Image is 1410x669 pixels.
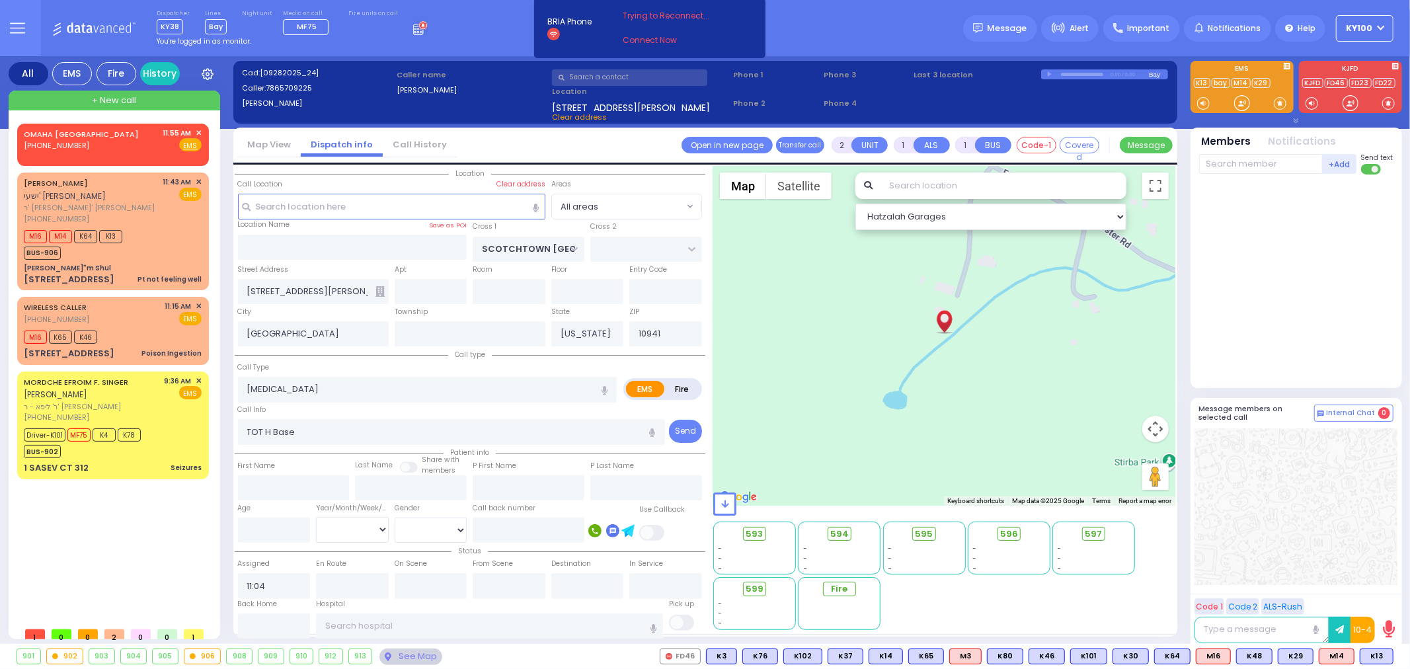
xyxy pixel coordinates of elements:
[1299,65,1402,75] label: KJFD
[157,36,251,46] span: You're logged in as monitor.
[444,448,496,457] span: Patient info
[706,649,737,664] div: K3
[1373,78,1395,88] a: FD22
[830,528,849,541] span: 594
[1319,649,1354,664] div: M14
[473,503,535,514] label: Call back number
[153,649,178,664] div: 905
[639,504,685,515] label: Use Callback
[1212,78,1230,88] a: bay
[316,559,346,569] label: En Route
[1298,22,1315,34] span: Help
[24,190,106,202] span: ישעי' [PERSON_NAME]
[590,221,617,232] label: Cross 2
[561,200,598,214] span: All areas
[973,23,983,33] img: message.svg
[165,376,192,386] span: 9:36 AM
[824,98,910,109] span: Phone 4
[803,543,807,553] span: -
[24,247,61,260] span: BUS-906
[803,553,807,563] span: -
[205,19,227,34] span: Bay
[551,194,702,219] span: All areas
[429,221,467,230] label: Save as POI
[422,455,459,465] small: Share with
[157,10,190,18] label: Dispatcher
[395,559,427,569] label: On Scene
[397,69,547,81] label: Caller name
[783,649,822,664] div: K102
[831,582,847,596] span: Fire
[972,563,976,573] span: -
[824,69,910,81] span: Phone 3
[97,62,136,85] div: Fire
[1142,416,1169,442] button: Map camera controls
[1349,78,1372,88] a: FD23
[157,19,183,34] span: KY38
[238,194,545,219] input: Search location here
[629,559,663,569] label: In Service
[196,375,202,387] span: ✕
[1191,65,1294,75] label: EMS
[24,401,160,413] span: ר' ליפא - ר' [PERSON_NAME]
[719,608,723,618] span: -
[664,381,701,397] label: Fire
[24,331,47,344] span: M16
[908,649,944,664] div: BLS
[908,649,944,664] div: K65
[24,140,89,151] span: [PHONE_NUMBER]
[92,94,136,107] span: + New call
[163,128,192,138] span: 11:55 AM
[24,263,111,273] div: [PERSON_NAME]"m Shul
[551,179,571,190] label: Areas
[238,461,276,471] label: First Name
[717,489,760,506] img: Google
[1317,411,1324,417] img: comment-alt.png
[238,264,289,275] label: Street Address
[988,22,1027,35] span: Message
[1236,649,1273,664] div: K48
[1070,649,1107,664] div: BLS
[238,559,270,569] label: Assigned
[987,649,1023,664] div: K80
[89,649,114,664] div: 903
[552,86,728,97] label: Location
[9,62,48,85] div: All
[1196,649,1231,664] div: ALS
[47,649,83,664] div: 902
[99,230,122,243] span: K13
[803,563,807,573] span: -
[1029,649,1065,664] div: BLS
[24,129,139,139] a: OMAHA [GEOGRAPHIC_DATA]
[1323,154,1357,174] button: +Add
[547,16,592,28] span: BRIA Phone
[260,67,319,78] span: [09282025_24]
[67,428,91,442] span: MF75
[1351,617,1375,643] button: 10-4
[52,62,92,85] div: EMS
[888,563,892,573] span: -
[1120,137,1173,153] button: Message
[319,649,342,664] div: 912
[828,649,863,664] div: BLS
[914,69,1041,81] label: Last 3 location
[552,101,710,112] span: [STREET_ADDRESS][PERSON_NAME]
[888,543,892,553] span: -
[349,649,372,664] div: 913
[733,69,819,81] span: Phone 1
[1327,409,1376,418] span: Internal Chat
[93,428,116,442] span: K4
[626,381,664,397] label: EMS
[746,582,764,596] span: 599
[49,230,72,243] span: M14
[137,274,202,284] div: Pt not feeling well
[179,312,202,325] span: EMS
[238,179,283,190] label: Call Location
[629,307,639,317] label: ZIP
[449,169,491,178] span: Location
[1058,543,1062,553] span: -
[52,20,140,36] img: Logo
[1199,154,1323,174] input: Search member
[316,613,663,639] input: Search hospital
[1252,78,1271,88] a: K29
